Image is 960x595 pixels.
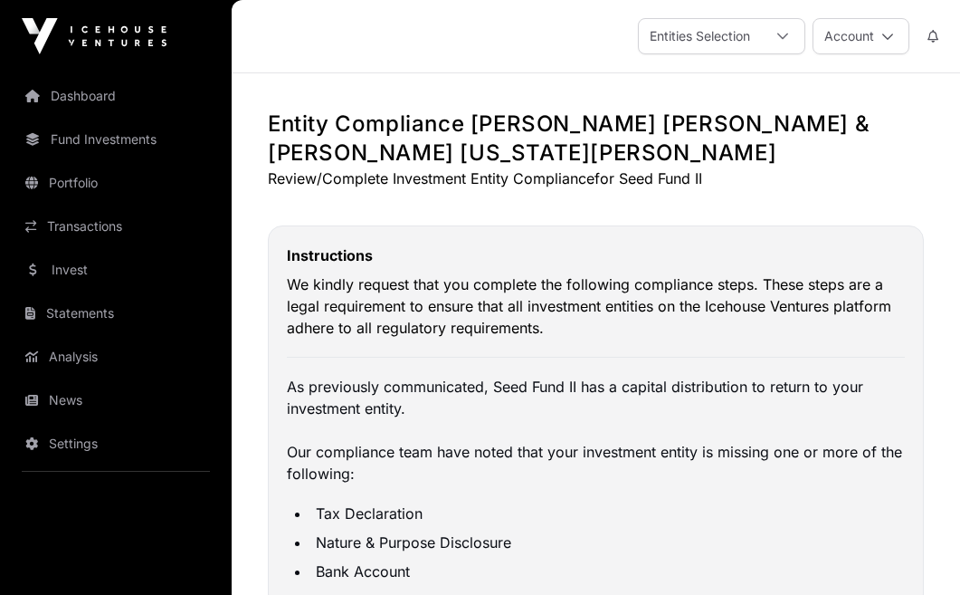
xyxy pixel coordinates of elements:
a: Settings [14,424,217,464]
a: News [14,380,217,420]
a: Fund Investments [14,120,217,159]
p: As previously communicated, Seed Fund II has a capital distribution to return to your investment ... [287,376,905,485]
button: Account [813,18,909,54]
strong: Instructions [287,246,373,264]
li: Nature & Purpose Disclosure [310,532,905,553]
li: Tax Declaration [310,503,905,524]
a: Portfolio [14,163,217,203]
p: We kindly request that you complete the following compliance steps. These steps are a legal requi... [287,274,905,339]
img: Icehouse Ventures Logo [22,18,166,54]
div: Entities Selection [639,19,761,53]
a: Transactions [14,206,217,246]
a: Statements [14,293,217,333]
h1: Entity Compliance [PERSON_NAME] [PERSON_NAME] & [PERSON_NAME] [US_STATE][PERSON_NAME] [268,110,924,168]
p: Review/Complete Investment Entity Compliance [268,168,924,189]
a: Analysis [14,337,217,377]
li: Bank Account [310,561,905,582]
span: for Seed Fund II [594,169,702,187]
a: Dashboard [14,76,217,116]
a: Invest [14,250,217,290]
